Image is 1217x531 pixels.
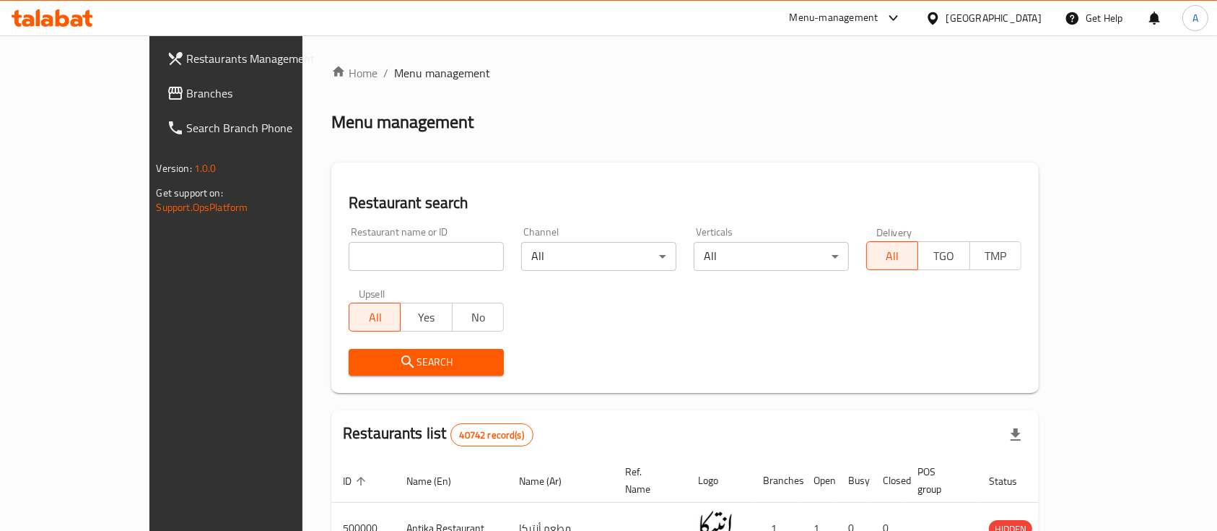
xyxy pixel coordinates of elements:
[394,64,490,82] span: Menu management
[450,423,533,446] div: Total records count
[343,472,370,490] span: ID
[452,303,504,332] button: No
[871,459,906,503] th: Closed
[802,459,837,503] th: Open
[157,184,223,202] span: Get support on:
[866,241,918,270] button: All
[917,241,969,270] button: TGO
[406,472,470,490] span: Name (En)
[625,463,669,498] span: Ref. Name
[155,111,353,145] a: Search Branch Phone
[187,50,341,67] span: Restaurants Management
[349,242,504,271] input: Search for restaurant name or ID..
[521,242,676,271] div: All
[349,349,504,376] button: Search
[157,198,248,217] a: Support.OpsPlatform
[751,459,802,503] th: Branches
[924,246,964,267] span: TGO
[157,159,192,178] span: Version:
[349,192,1021,214] h2: Restaurant search
[187,85,341,102] span: Branches
[873,246,912,267] span: All
[155,76,353,111] a: Branches
[989,472,1036,490] span: Status
[343,423,533,446] h2: Restaurants list
[355,307,395,328] span: All
[331,64,378,82] a: Home
[331,64,1039,82] nav: breadcrumb
[876,227,912,237] label: Delivery
[917,463,960,498] span: POS group
[790,9,878,27] div: Menu-management
[187,119,341,137] span: Search Branch Phone
[976,246,1016,267] span: TMP
[331,111,474,134] h2: Menu management
[969,241,1021,270] button: TMP
[686,459,751,503] th: Logo
[458,307,498,328] span: No
[360,353,492,371] span: Search
[451,428,533,442] span: 40742 record(s)
[349,303,401,332] button: All
[946,10,1042,26] div: [GEOGRAPHIC_DATA]
[694,242,849,271] div: All
[194,159,217,178] span: 1.0.0
[400,303,452,332] button: Yes
[998,418,1033,452] div: Export file
[1192,10,1198,26] span: A
[155,41,353,76] a: Restaurants Management
[406,307,446,328] span: Yes
[837,459,871,503] th: Busy
[359,288,385,298] label: Upsell
[519,472,580,490] span: Name (Ar)
[383,64,388,82] li: /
